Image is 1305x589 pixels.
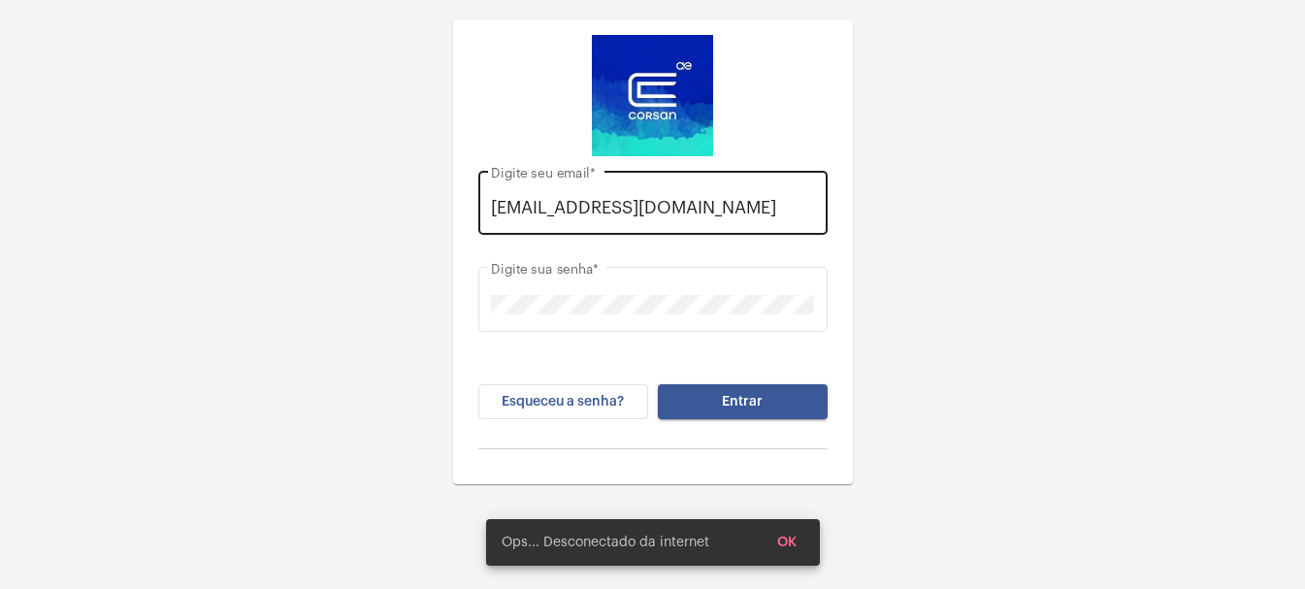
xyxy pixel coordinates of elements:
[491,198,814,217] input: Digite seu email
[592,35,713,156] img: d4669ae0-8c07-2337-4f67-34b0df7f5ae4.jpeg
[658,384,828,419] button: Entrar
[722,395,763,409] span: Entrar
[502,395,624,409] span: Esqueceu a senha?
[777,536,797,549] span: OK
[762,525,812,560] button: OK
[502,533,709,552] span: Ops... Desconectado da internet
[478,384,648,419] button: Esqueceu a senha?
